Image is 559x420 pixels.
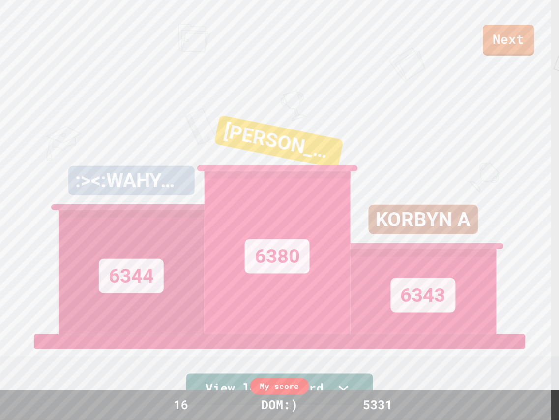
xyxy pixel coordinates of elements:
[68,166,195,195] div: :><:WAHYA:><:
[186,374,373,405] a: View leaderboard
[251,396,308,415] div: DOM:)
[245,239,310,274] div: 6380
[341,396,415,415] div: 5331
[391,278,456,313] div: 6343
[145,396,218,415] div: 16
[99,259,164,293] div: 6344
[214,115,344,169] div: [PERSON_NAME]
[369,205,478,234] div: KORBYN A
[483,25,534,56] a: Next
[250,378,309,395] div: My score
